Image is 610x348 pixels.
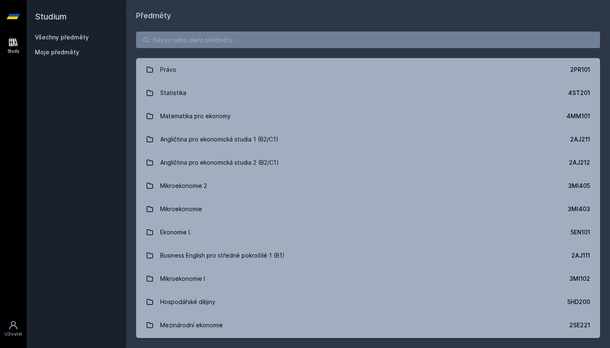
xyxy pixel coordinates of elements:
div: 2AJ111 [571,251,590,260]
a: Všechny předměty [35,34,89,41]
div: 2SE221 [569,321,590,329]
div: Právo [160,61,176,78]
div: Mikroekonomie [160,201,202,217]
div: 2PR101 [570,66,590,74]
div: 3MI405 [568,182,590,190]
div: 5HD200 [567,298,590,306]
a: Study [2,33,25,58]
a: Uživatel [2,316,25,341]
div: Study [7,48,20,54]
div: Statistika [160,85,186,101]
a: Ekonomie I. 5EN101 [136,221,600,244]
div: 2AJ211 [570,135,590,144]
div: Angličtina pro ekonomická studia 2 (B2/C1) [160,154,279,171]
div: Mikroekonomie I [160,270,205,287]
a: Právo 2PR101 [136,58,600,81]
a: Angličtina pro ekonomická studia 1 (B2/C1) 2AJ211 [136,128,600,151]
div: Mikroekonomie 2 [160,178,207,194]
a: Mikroekonomie 3MI403 [136,197,600,221]
a: Statistika 4ST201 [136,81,600,105]
a: Mikroekonomie 2 3MI405 [136,174,600,197]
div: 3MI102 [569,275,590,283]
input: Název nebo ident předmětu… [136,32,600,48]
div: 5EN101 [571,228,590,236]
div: 3MI403 [568,205,590,213]
h1: Předměty [136,10,600,22]
div: 4ST201 [568,89,590,97]
a: Angličtina pro ekonomická studia 2 (B2/C1) 2AJ212 [136,151,600,174]
a: Mezinárodní ekonomie 2SE221 [136,314,600,337]
div: 2AJ212 [569,158,590,167]
div: Hospodářské dějiny [160,294,215,310]
a: Mikroekonomie I 3MI102 [136,267,600,290]
div: Matematika pro ekonomy [160,108,231,124]
a: Hospodářské dějiny 5HD200 [136,290,600,314]
div: Mezinárodní ekonomie [160,317,223,333]
a: Business English pro středně pokročilé 1 (B1) 2AJ111 [136,244,600,267]
div: 4MM101 [566,112,590,120]
span: Moje předměty [35,48,79,56]
div: Uživatel [5,331,22,337]
div: Angličtina pro ekonomická studia 1 (B2/C1) [160,131,278,148]
div: Ekonomie I. [160,224,191,241]
div: Business English pro středně pokročilé 1 (B1) [160,247,285,264]
a: Matematika pro ekonomy 4MM101 [136,105,600,128]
